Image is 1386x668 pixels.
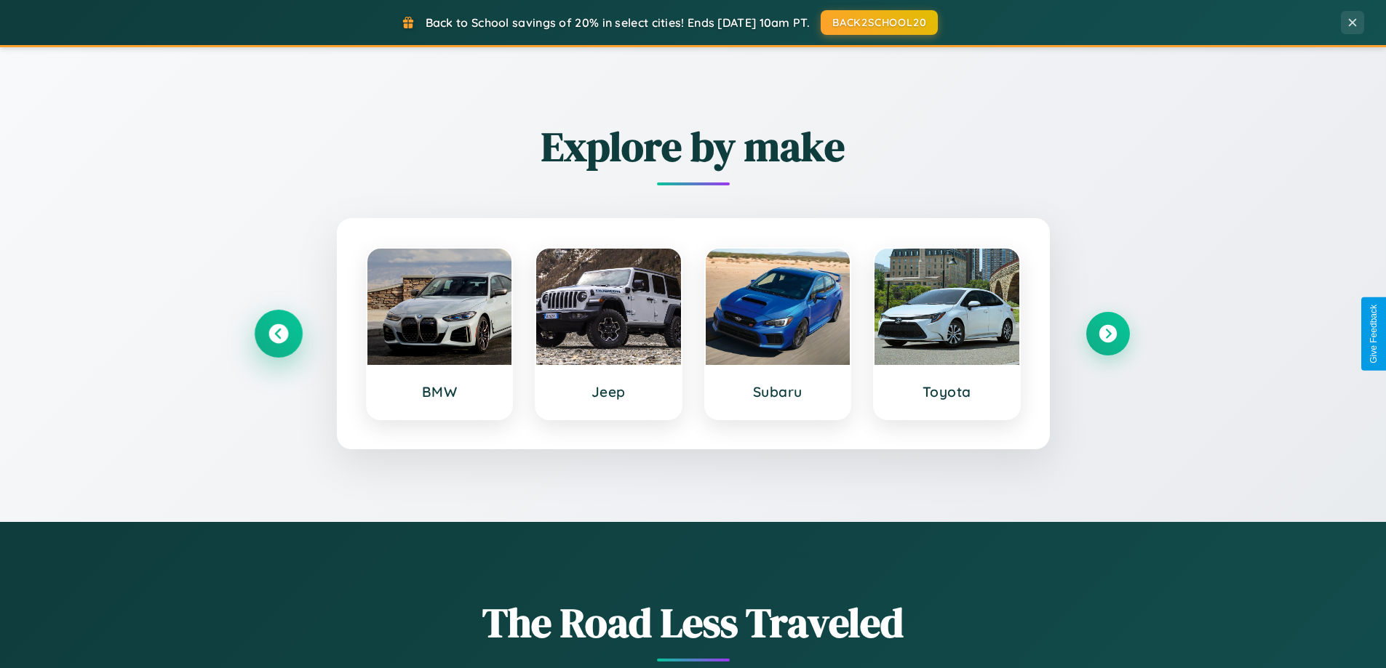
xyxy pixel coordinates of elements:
[257,595,1130,651] h1: The Road Less Traveled
[382,383,498,401] h3: BMW
[720,383,836,401] h3: Subaru
[821,10,938,35] button: BACK2SCHOOL20
[1369,305,1379,363] div: Give Feedback
[257,118,1130,174] h2: Explore by make
[551,383,666,401] h3: Jeep
[889,383,1005,401] h3: Toyota
[426,15,810,30] span: Back to School savings of 20% in select cities! Ends [DATE] 10am PT.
